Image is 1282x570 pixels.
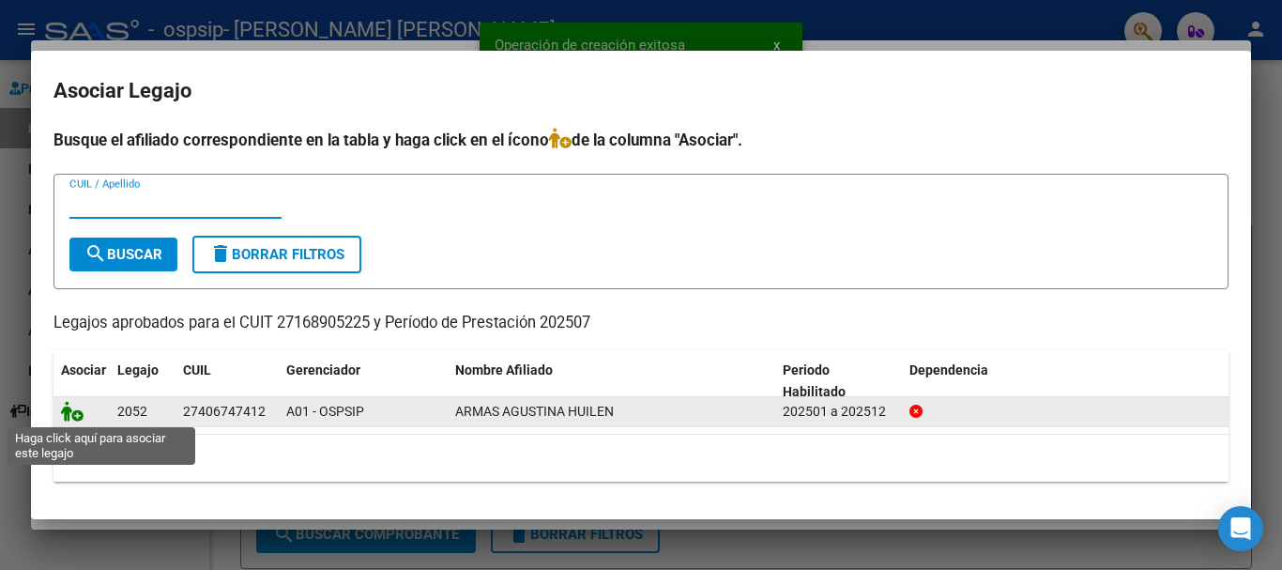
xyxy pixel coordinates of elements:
[176,350,279,412] datatable-header-cell: CUIL
[69,238,177,271] button: Buscar
[775,350,902,412] datatable-header-cell: Periodo Habilitado
[53,435,1229,482] div: 1 registros
[53,73,1229,109] h2: Asociar Legajo
[448,350,775,412] datatable-header-cell: Nombre Afiliado
[117,362,159,377] span: Legajo
[286,362,360,377] span: Gerenciador
[209,246,344,263] span: Borrar Filtros
[192,236,361,273] button: Borrar Filtros
[279,350,448,412] datatable-header-cell: Gerenciador
[1218,506,1263,551] div: Open Intercom Messenger
[84,246,162,263] span: Buscar
[61,362,106,377] span: Asociar
[84,242,107,265] mat-icon: search
[53,312,1229,335] p: Legajos aprobados para el CUIT 27168905225 y Período de Prestación 202507
[117,404,147,419] span: 2052
[209,242,232,265] mat-icon: delete
[902,350,1229,412] datatable-header-cell: Dependencia
[286,404,364,419] span: A01 - OSPSIP
[183,362,211,377] span: CUIL
[53,350,110,412] datatable-header-cell: Asociar
[455,404,614,419] span: ARMAS AGUSTINA HUILEN
[783,362,846,399] span: Periodo Habilitado
[110,350,176,412] datatable-header-cell: Legajo
[53,128,1229,152] h4: Busque el afiliado correspondiente en la tabla y haga click en el ícono de la columna "Asociar".
[183,401,266,423] div: 27406747412
[455,362,553,377] span: Nombre Afiliado
[909,362,988,377] span: Dependencia
[783,401,894,423] div: 202501 a 202512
